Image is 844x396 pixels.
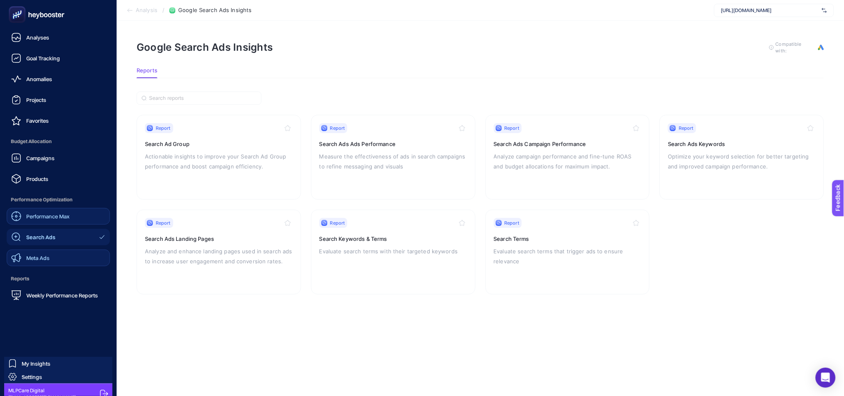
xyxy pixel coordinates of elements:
[485,210,650,295] a: ReportSearch TermsEvaluate search terms that trigger ads to ensure relevance
[137,115,301,200] a: ReportSearch Ad GroupActionable insights to improve your Search Ad Group performance and boost ca...
[26,255,50,261] span: Meta Ads
[485,115,650,200] a: ReportSearch Ads Campaign PerformanceAnalyze campaign performance and fine-tune ROAS and budget a...
[668,140,816,148] h3: Search Ads Keywords
[26,155,55,161] span: Campaigns
[26,76,52,82] span: Anomalies
[145,235,293,243] h3: Search Ads Landing Pages
[7,250,110,266] a: Meta Ads
[505,220,520,226] span: Report
[319,235,467,243] h3: Search Keywords & Terms
[156,125,171,131] span: Report
[7,112,110,129] a: Favorites
[822,6,827,15] img: svg%3e
[7,229,110,245] a: Search Ads
[668,151,816,171] p: Optimize your keyword selection for better targeting and improved campaign performance.
[136,7,157,14] span: Analysis
[679,125,694,131] span: Report
[7,208,110,225] a: Performance Max
[660,115,824,200] a: ReportSearch Ads KeywordsOptimize your keyword selection for better targeting and improved campai...
[5,2,32,9] span: Feedback
[319,151,467,171] p: Measure the effectiveness of ads in search campaigns to refine messaging and visuals
[22,360,50,367] span: My Insights
[149,95,256,101] input: Search
[156,220,171,226] span: Report
[7,270,110,287] span: Reports
[26,234,55,240] span: Search Ads
[7,150,110,166] a: Campaigns
[776,41,813,54] span: Compatible with:
[7,191,110,208] span: Performance Optimization
[721,7,819,14] span: [URL][DOMAIN_NAME]
[178,7,251,14] span: Google Search Ads Insights
[7,287,110,304] a: Weekly Performance Reports
[494,246,642,266] p: Evaluate search terms that trigger ads to ensure relevance
[22,374,42,380] span: Settings
[505,125,520,131] span: Report
[494,151,642,171] p: Analyze campaign performance and fine-tune ROAS and budget allocations for maximum impact.
[494,235,642,243] h3: Search Terms
[26,55,60,62] span: Goal Tracking
[145,151,293,171] p: Actionable insights to improve your Search Ad Group performance and boost campaign efficiency.
[319,246,467,256] p: Evaluate search terms with their targeted keywords
[7,92,110,108] a: Projects
[330,220,345,226] span: Report
[137,67,157,78] button: Reports
[26,117,49,124] span: Favorites
[7,50,110,67] a: Goal Tracking
[26,213,70,220] span: Performance Max
[26,176,48,182] span: Products
[319,140,467,148] h3: Search Ads Ads Performance
[330,125,345,131] span: Report
[162,7,164,13] span: /
[7,171,110,187] a: Products
[494,140,642,148] h3: Search Ads Campaign Performance
[7,133,110,150] span: Budget Allocation
[8,387,76,394] span: MLPCare Digital
[145,246,293,266] p: Analyze and enhance landing pages used in search ads to increase user engagement and conversion r...
[311,210,476,295] a: ReportSearch Keywords & TermsEvaluate search terms with their targeted keywords
[137,67,157,74] span: Reports
[145,140,293,148] h3: Search Ad Group
[137,210,301,295] a: ReportSearch Ads Landing PagesAnalyze and enhance landing pages used in search ads to increase us...
[26,292,98,299] span: Weekly Performance Reports
[137,41,273,53] h1: Google Search Ads Insights
[816,368,836,388] div: Open Intercom Messenger
[311,115,476,200] a: ReportSearch Ads Ads PerformanceMeasure the effectiveness of ads in search campaigns to refine me...
[4,357,112,370] a: My Insights
[26,34,49,41] span: Analyses
[7,71,110,87] a: Anomalies
[26,97,46,103] span: Projects
[7,29,110,46] a: Analyses
[4,370,112,384] a: Settings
